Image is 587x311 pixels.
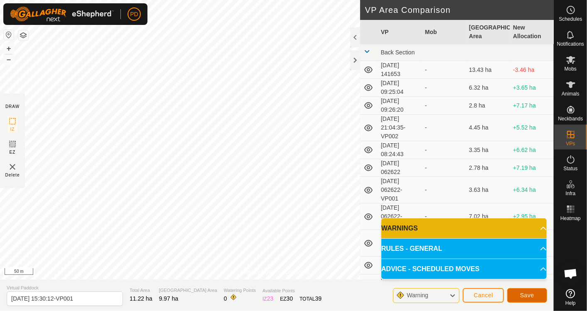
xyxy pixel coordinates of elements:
[378,203,422,230] td: [DATE] 062622-VP002
[130,295,152,302] span: 11.22 ha
[510,203,554,230] td: +2.95 ha
[378,20,422,44] th: VP
[378,274,422,292] td: [DATE] 07:45:35
[425,186,462,194] div: -
[378,159,422,177] td: [DATE] 062622
[507,288,547,303] button: Save
[130,287,152,294] span: Total Area
[557,42,584,47] span: Notifications
[563,166,577,171] span: Status
[425,66,462,74] div: -
[378,141,422,159] td: [DATE] 08:24:43
[466,97,510,115] td: 2.8 ha
[381,49,415,56] span: Back Section
[510,20,554,44] th: New Allocation
[520,292,534,299] span: Save
[425,164,462,172] div: -
[10,126,15,132] span: IZ
[510,177,554,203] td: +6.34 ha
[559,17,582,22] span: Schedules
[510,115,554,141] td: +5.52 ha
[10,149,16,155] span: EZ
[378,79,422,97] td: [DATE] 09:25:04
[4,44,14,54] button: +
[425,212,462,221] div: -
[381,223,418,233] span: WARNINGS
[466,79,510,97] td: 6.32 ha
[287,295,293,302] span: 30
[510,61,554,79] td: -3.46 ha
[422,20,466,44] th: Mob
[425,146,462,154] div: -
[7,284,123,291] span: Virtual Paddock
[378,177,422,203] td: [DATE] 062622-VP001
[466,20,510,44] th: [GEOGRAPHIC_DATA] Area
[4,54,14,64] button: –
[407,292,428,299] span: Warning
[365,5,554,15] h2: VP Area Comparison
[130,10,138,19] span: PD
[267,295,274,302] span: 23
[466,203,510,230] td: 7.02 ha
[466,177,510,203] td: 3.63 ha
[510,79,554,97] td: +3.65 ha
[263,287,322,294] span: Available Points
[558,116,583,121] span: Neckbands
[510,97,554,115] td: +7.17 ha
[566,141,575,146] span: VPs
[378,230,422,257] td: [DATE] 062622-VP003
[315,295,322,302] span: 39
[510,141,554,159] td: +6.62 ha
[560,216,581,221] span: Heatmap
[10,7,114,22] img: Gallagher Logo
[466,141,510,159] td: 3.35 ha
[466,115,510,141] td: 4.45 ha
[562,91,580,96] span: Animals
[378,61,422,79] td: [DATE] 141653
[474,292,493,299] span: Cancel
[565,191,575,196] span: Infra
[5,172,20,178] span: Delete
[466,159,510,177] td: 2.78 ha
[7,162,17,172] img: VP
[224,287,256,294] span: Watering Points
[565,301,576,306] span: Help
[463,288,504,303] button: Cancel
[381,218,547,238] p-accordion-header: WARNINGS
[425,123,462,132] div: -
[159,287,217,294] span: [GEOGRAPHIC_DATA] Area
[425,83,462,92] div: -
[4,30,14,40] button: Reset Map
[378,97,422,115] td: [DATE] 09:26:20
[300,294,322,303] div: TOTAL
[280,294,293,303] div: EZ
[244,269,275,276] a: Privacy Policy
[18,30,28,40] button: Map Layers
[381,244,442,254] span: RULES - GENERAL
[378,257,422,274] td: [DATE] 123006
[425,101,462,110] div: -
[558,261,583,286] div: Open chat
[285,269,309,276] a: Contact Us
[510,159,554,177] td: +7.19 ha
[224,295,227,302] span: 0
[5,103,20,110] div: DRAW
[378,115,422,141] td: [DATE] 21:04:35-VP002
[381,259,547,279] p-accordion-header: ADVICE - SCHEDULED MOVES
[554,286,587,309] a: Help
[381,264,479,274] span: ADVICE - SCHEDULED MOVES
[381,239,547,259] p-accordion-header: RULES - GENERAL
[263,294,273,303] div: IZ
[159,295,179,302] span: 9.97 ha
[466,61,510,79] td: 13.43 ha
[565,66,577,71] span: Mobs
